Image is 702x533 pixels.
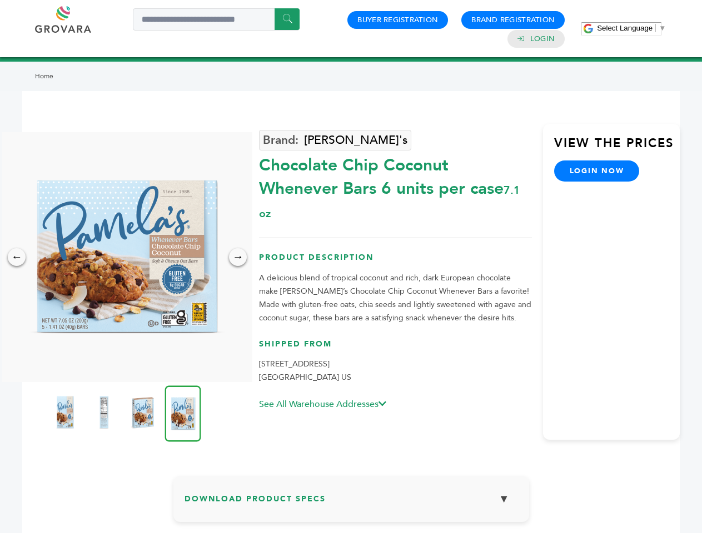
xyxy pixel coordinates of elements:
[133,8,300,31] input: Search a product or brand...
[554,135,680,160] h3: View the Prices
[129,390,157,435] img: Chocolate Chip Coconut Whenever Bars 6 units per case 7.1 oz
[259,358,532,384] p: [STREET_ADDRESS] [GEOGRAPHIC_DATA] US
[165,385,201,441] img: Chocolate Chip Coconut Whenever Bars 6 units per case 7.1 oz
[35,72,53,81] a: Home
[259,130,411,150] a: [PERSON_NAME]'s
[51,390,79,435] img: Chocolate Chip Coconut Whenever Bars 6 units per case 7.1 oz Product Label
[490,487,518,511] button: ▼
[554,160,640,182] a: login now
[259,398,386,410] a: See All Warehouse Addresses
[597,24,653,32] span: Select Language
[8,248,26,266] div: ←
[185,487,518,519] h3: Download Product Specs
[659,24,666,32] span: ▼
[259,148,532,224] div: Chocolate Chip Coconut Whenever Bars 6 units per case
[597,24,666,32] a: Select Language​
[655,24,656,32] span: ​
[530,34,555,44] a: Login
[259,252,532,271] h3: Product Description
[357,15,438,25] a: Buyer Registration
[259,271,532,325] p: A delicious blend of tropical coconut and rich, dark European chocolate make [PERSON_NAME]’s Choc...
[471,15,555,25] a: Brand Registration
[259,339,532,358] h3: Shipped From
[229,248,247,266] div: →
[90,390,118,435] img: Chocolate Chip Coconut Whenever Bars 6 units per case 7.1 oz Nutrition Info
